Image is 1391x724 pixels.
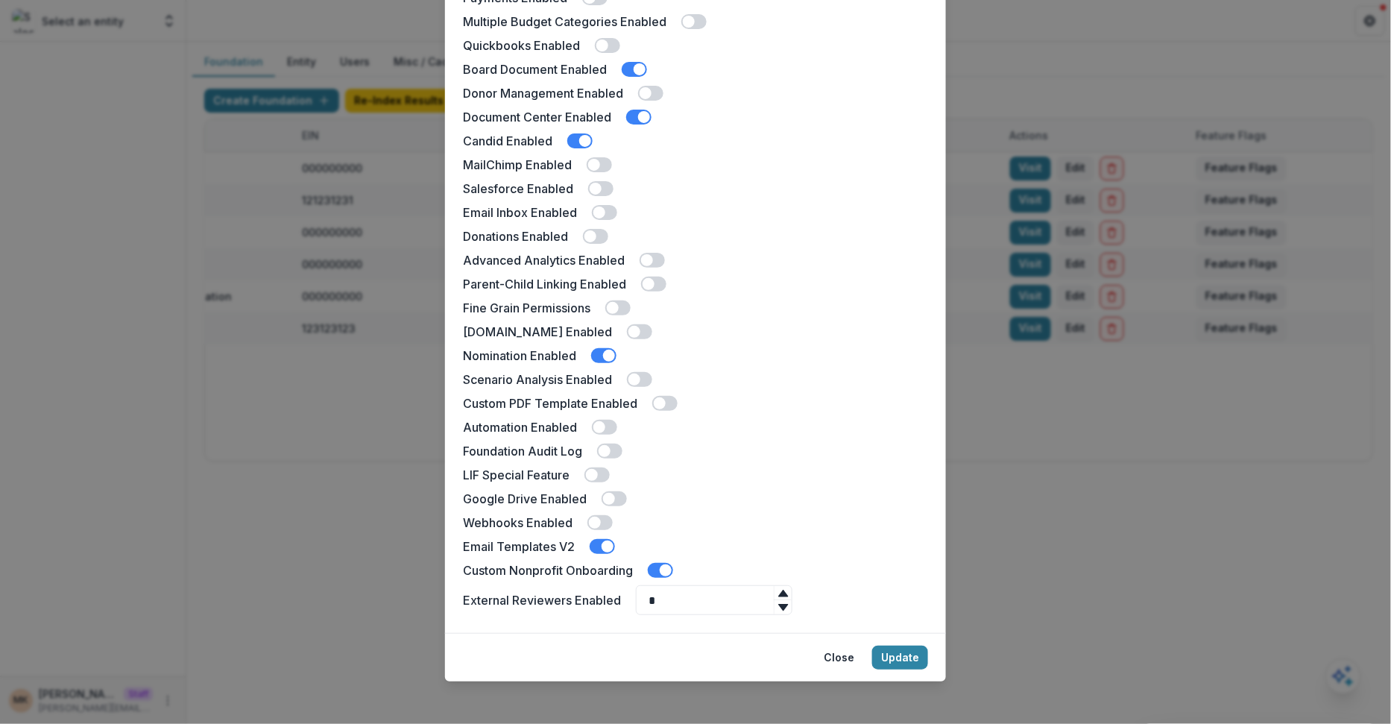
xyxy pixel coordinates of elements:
label: Candid Enabled [463,132,552,150]
label: Email Inbox Enabled [463,204,577,221]
label: Donations Enabled [463,227,568,245]
label: [DOMAIN_NAME] Enabled [463,323,612,341]
label: Quickbooks Enabled [463,37,580,54]
label: Advanced Analytics Enabled [463,251,625,269]
button: Close [815,646,863,670]
label: Scenario Analysis Enabled [463,371,612,388]
label: MailChimp Enabled [463,156,572,174]
label: Google Drive Enabled [463,490,587,508]
label: Custom PDF Template Enabled [463,394,637,412]
label: Fine Grain Permissions [463,299,590,317]
label: Parent-Child Linking Enabled [463,275,626,293]
label: Salesforce Enabled [463,180,573,198]
label: External Reviewers Enabled [463,591,621,609]
label: Nomination Enabled [463,347,576,365]
label: Custom Nonprofit Onboarding [463,561,633,579]
label: Multiple Budget Categories Enabled [463,13,666,31]
label: Email Templates V2 [463,538,575,555]
label: Document Center Enabled [463,108,611,126]
label: Board Document Enabled [463,60,607,78]
label: Donor Management Enabled [463,84,623,102]
label: Foundation Audit Log [463,442,582,460]
label: Automation Enabled [463,418,577,436]
button: Update [872,646,928,670]
label: Webhooks Enabled [463,514,573,532]
label: LIF Special Feature [463,466,570,484]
